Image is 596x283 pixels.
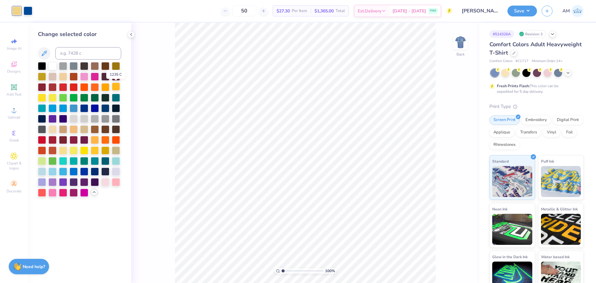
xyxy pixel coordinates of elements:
[3,161,25,171] span: Clipart & logos
[492,166,532,197] img: Standard
[7,189,21,194] span: Decorate
[492,158,509,164] span: Standard
[489,140,520,150] div: Rhinestones
[9,138,19,143] span: Greek
[292,8,307,14] span: Per Item
[325,268,335,274] span: 100 %
[430,9,436,13] span: FREE
[541,166,581,197] img: Puff Ink
[492,214,532,245] img: Neon Ink
[8,115,20,120] span: Upload
[336,8,345,14] span: Total
[314,8,334,14] span: $1,365.00
[232,5,256,16] input: – –
[497,83,530,88] strong: Fresh Prints Flash:
[553,115,583,125] div: Digital Print
[541,214,581,245] img: Metallic & Glitter Ink
[456,52,465,57] div: Back
[571,5,584,17] img: Arvi Mikhail Parcero
[562,7,570,15] span: AM
[541,206,578,212] span: Metallic & Glitter Ink
[516,59,529,64] span: # C1717
[489,30,514,38] div: # 514326A
[541,254,570,260] span: Water based Ink
[541,158,554,164] span: Puff Ink
[457,5,503,17] input: Untitled Design
[517,30,546,38] div: Revision 3
[454,36,467,48] img: Back
[7,92,21,97] span: Add Text
[38,30,121,38] div: Change selected color
[392,8,426,14] span: [DATE] - [DATE]
[7,69,21,74] span: Designs
[492,206,507,212] span: Neon Ink
[492,254,528,260] span: Glow in the Dark Ink
[358,8,381,14] span: Est. Delivery
[489,128,514,137] div: Applique
[497,83,573,94] div: This color can be expedited for 5 day delivery.
[507,6,537,16] button: Save
[489,103,584,110] div: Print Type
[543,128,560,137] div: Vinyl
[106,70,125,79] div: 1235 C
[23,264,45,270] strong: Need help?
[7,46,21,51] span: Image AI
[516,128,541,137] div: Transfers
[55,47,121,60] input: e.g. 7428 c
[489,41,582,56] span: Comfort Colors Adult Heavyweight T-Shirt
[521,115,551,125] div: Embroidery
[562,5,584,17] a: AM
[562,128,577,137] div: Foil
[489,115,520,125] div: Screen Print
[277,8,290,14] span: $27.30
[532,59,563,64] span: Minimum Order: 24 +
[489,59,512,64] span: Comfort Colors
